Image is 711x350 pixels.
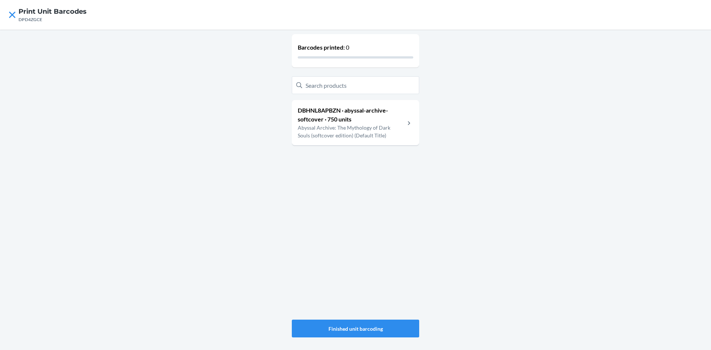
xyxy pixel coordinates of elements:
button: Finished unit barcoding [292,320,419,337]
input: Search products [292,76,419,94]
p: DBHNL8APBZN · abyssal-archive-softcover · 750 units [298,106,405,124]
div: DPD4ZGCE [19,16,87,23]
p: Abyssal Archive: The Mythology of Dark Souls (softcover edition) (Default Title) [298,124,405,139]
span: 0 [346,44,349,51]
p: Barcodes printed: [298,43,413,52]
h4: Print Unit Barcodes [19,7,87,16]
